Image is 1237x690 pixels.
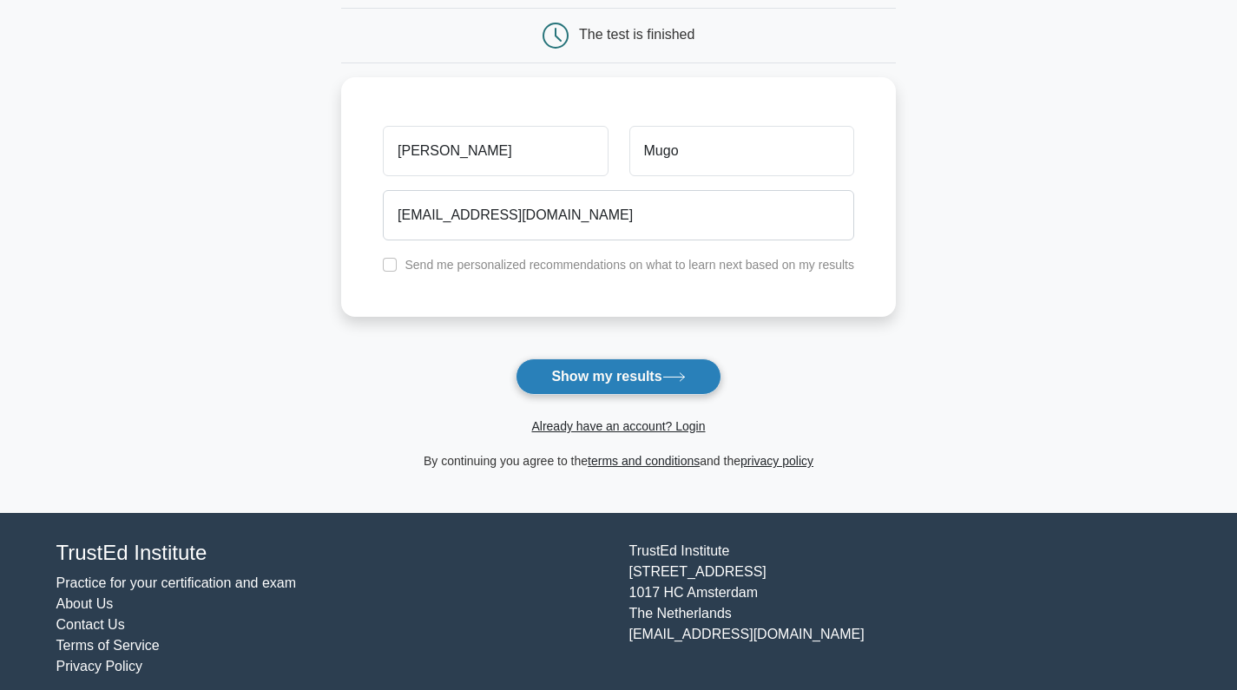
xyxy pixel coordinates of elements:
div: The test is finished [579,27,694,42]
input: Email [383,190,854,240]
a: Contact Us [56,617,125,632]
a: privacy policy [740,454,813,468]
input: First name [383,126,608,176]
a: Terms of Service [56,638,160,653]
a: Already have an account? Login [531,419,705,433]
a: terms and conditions [588,454,700,468]
div: TrustEd Institute [STREET_ADDRESS] 1017 HC Amsterdam The Netherlands [EMAIL_ADDRESS][DOMAIN_NAME] [619,541,1192,677]
a: About Us [56,596,114,611]
input: Last name [629,126,854,176]
label: Send me personalized recommendations on what to learn next based on my results [405,258,854,272]
button: Show my results [516,358,720,395]
a: Privacy Policy [56,659,143,674]
div: By continuing you agree to the and the [331,450,906,471]
h4: TrustEd Institute [56,541,609,566]
a: Practice for your certification and exam [56,575,297,590]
